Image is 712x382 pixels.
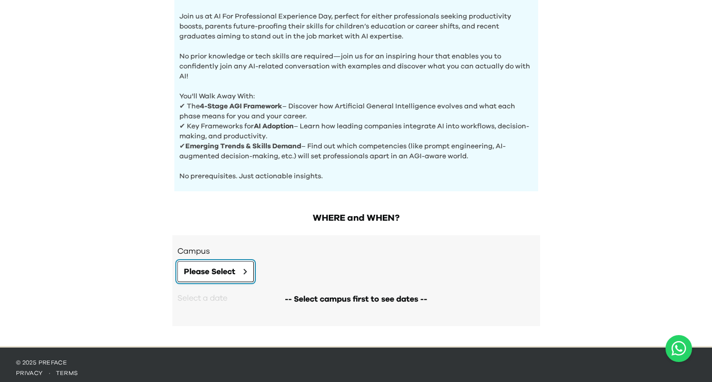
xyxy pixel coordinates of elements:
[200,103,282,110] b: 4-Stage AGI Framework
[285,293,427,305] span: -- Select campus first to see dates --
[666,335,692,362] a: Chat with us on WhatsApp
[179,161,533,181] p: No prerequisites. Just actionable insights.
[666,335,692,362] button: Open WhatsApp chat
[16,359,696,367] p: © 2025 Preface
[179,101,533,121] p: ✔ The – Discover how Artificial General Intelligence evolves and what each phase means for you an...
[179,1,533,41] p: Join us at AI For Professional Experience Day, perfect for either professionals seeking productiv...
[16,370,43,376] a: privacy
[184,266,235,278] span: Please Select
[177,245,535,257] h3: Campus
[179,41,533,81] p: No prior knowledge or tech skills are required—join us for an inspiring hour that enables you to ...
[177,261,254,282] button: Please Select
[179,121,533,141] p: ✔ Key Frameworks for – Learn how leading companies integrate AI into workflows, decision-making, ...
[254,123,294,130] b: AI Adoption
[56,370,78,376] a: terms
[185,143,301,150] b: Emerging Trends & Skills Demand
[172,211,540,225] h2: WHERE and WHEN?
[179,81,533,101] p: You'll Walk Away With:
[179,141,533,161] p: ✔ – Find out which competencies (like prompt engineering, AI-augmented decision-making, etc.) wil...
[43,370,56,376] span: ·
